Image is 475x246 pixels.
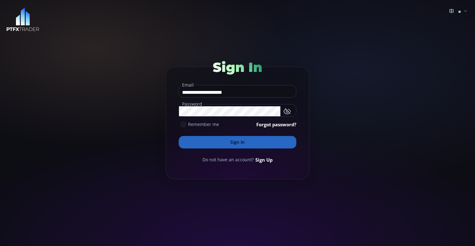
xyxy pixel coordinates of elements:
[188,121,219,128] span: Remember me
[256,121,296,128] a: Forgot password?
[255,156,273,163] a: Sign Up
[6,8,39,32] img: LOGO
[213,59,262,75] span: Sign In
[179,136,296,148] button: Sign In
[179,156,296,163] div: Do not have an account?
